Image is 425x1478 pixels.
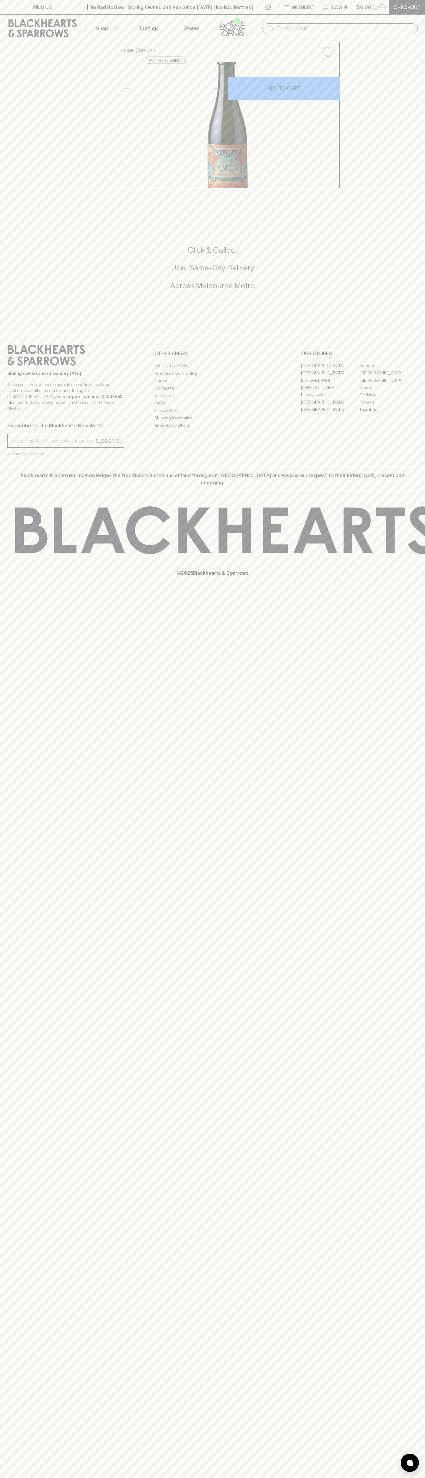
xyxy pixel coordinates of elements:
a: Privacy Policy [154,407,271,414]
a: Stores [170,15,213,42]
h5: Click & Collect [7,245,418,255]
p: Sibling owned and run since [DATE] [7,370,124,376]
a: Careers [154,377,271,384]
a: Brunswick West [301,376,359,384]
a: Contact Us [154,384,271,392]
a: [GEOGRAPHIC_DATA] [359,369,418,376]
p: Checkout [393,4,421,11]
button: Shop [85,15,128,42]
a: Geelong [359,391,418,398]
input: Try "Pinot noir" [277,24,413,33]
h5: Across Melbourne Metro [7,281,418,291]
button: Add to wishlist [320,44,337,60]
p: Stores [183,25,199,32]
p: Blackhearts & Sparrows acknowledges the traditional Custodians of land throughout [GEOGRAPHIC_DAT... [12,472,413,486]
a: [GEOGRAPHIC_DATA] [301,362,359,369]
a: [GEOGRAPHIC_DATA] [301,369,359,376]
a: [GEOGRAPHIC_DATA] [359,376,418,384]
a: Prahran [359,398,418,406]
p: OUR STORES [301,350,418,357]
a: Braddon [359,362,418,369]
a: SHOP [139,48,152,53]
a: [GEOGRAPHIC_DATA] [301,398,359,406]
a: [GEOGRAPHIC_DATA] [301,406,359,413]
button: Add to wishlist [146,57,186,64]
p: ADD TO CART [268,85,300,92]
a: HOME [121,48,135,53]
button: ADD TO CART [228,77,340,100]
p: Subscribe to The Blackhearts Newsletter [7,422,124,429]
p: Login [332,4,347,11]
img: bubble-icon [407,1460,413,1466]
a: Tastings [128,15,170,42]
button: SUBSCRIBE [93,434,124,447]
p: Wishlist [292,4,315,11]
a: [PERSON_NAME] [301,384,359,391]
a: Gift Cards [154,392,271,399]
p: $0.00 [357,4,371,11]
p: 0 [381,5,384,9]
a: Fitzroy North [301,391,359,398]
a: Business & Bulk Gifting [154,370,271,377]
p: It is against the law to sell or supply alcohol to, or to obtain alcohol on behalf of a person un... [7,381,124,412]
p: SUBSCRIBE [96,437,121,445]
h5: Uber Same-Day Delivery [7,263,418,273]
input: e.g. jane@blackheartsandsparrows.com.au [12,436,93,446]
strong: Liquor License #32064953 [67,394,122,399]
img: 40754.png [116,62,339,188]
p: Tastings [139,25,159,32]
a: Shipping Information [154,414,271,422]
a: Fitzroy [359,384,418,391]
p: Shop [96,25,108,32]
a: FAQ's [154,399,271,407]
a: Terms & Conditions [154,422,271,429]
a: Thornbury [359,406,418,413]
p: FIND US [33,4,52,11]
div: Call to action block [7,221,418,323]
p: OTHER AREAS [154,350,271,357]
p: We will never spam you [7,451,124,457]
a: Bottle Drop FAQ's [154,362,271,370]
